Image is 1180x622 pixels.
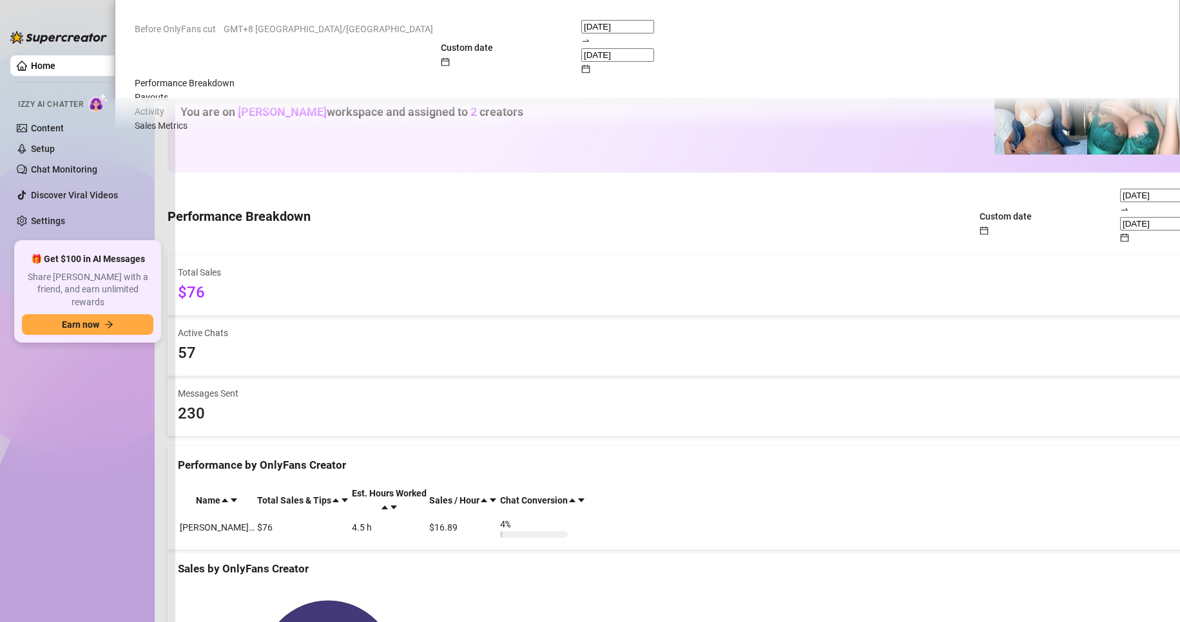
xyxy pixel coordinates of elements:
[135,104,1160,118] div: Activity
[441,42,493,53] span: Custom date
[88,93,108,112] img: AI Chatter
[429,495,479,505] span: Sales / Hour
[168,207,311,225] h4: Performance Breakdown
[179,485,255,515] th: Name
[31,164,97,174] a: Chat Monitoring
[441,57,450,66] span: calendar
[581,20,654,33] input: Start date
[499,485,586,515] th: Chat Conversion
[429,516,498,538] td: $16.89
[220,496,229,505] span: caret-up
[135,90,1160,104] div: Payouts
[256,485,350,515] th: Total Sales & Tips
[581,64,590,73] span: calendar
[1120,233,1129,242] span: calendar
[10,31,107,44] img: logo-BBDzfeDw.svg
[31,190,118,200] a: Discover Viral Videos
[31,216,65,226] a: Settings
[980,211,1032,221] span: Custom date
[581,35,590,46] span: to
[500,495,568,505] span: Chat Conversion
[331,496,340,505] span: caret-up
[256,516,350,538] td: $76
[229,496,238,505] span: caret-down
[179,516,255,538] td: [PERSON_NAME]…
[980,226,989,235] span: calendar
[479,496,488,505] span: caret-up
[135,118,1160,133] div: Sales Metrics
[340,496,349,505] span: caret-down
[488,496,498,505] span: caret-down
[31,144,55,154] a: Setup
[1120,204,1129,214] span: to
[22,271,153,309] span: Share [PERSON_NAME] with a friend, and earn unlimited rewards
[224,19,433,39] span: GMT+8 [GEOGRAPHIC_DATA]/[GEOGRAPHIC_DATA]
[31,123,64,133] a: Content
[31,253,145,266] span: 🎁 Get $100 in AI Messages
[1120,205,1129,214] span: swap-right
[568,496,577,505] span: caret-up
[352,486,427,500] div: Est. Hours Worked
[18,99,83,111] span: Izzy AI Chatter
[62,319,99,330] span: Earn now
[135,76,1160,90] div: Performance Breakdown
[135,19,216,39] span: Before OnlyFans cut
[500,517,521,531] span: 4 %
[429,485,498,515] th: Sales / Hour
[22,314,153,335] button: Earn nowarrow-right
[389,503,398,512] span: caret-down
[31,61,55,71] a: Home
[577,496,586,505] span: caret-down
[257,495,331,505] span: Total Sales & Tips
[104,320,113,329] span: arrow-right
[581,48,654,62] input: End date
[351,516,427,538] td: 4.5 h
[196,495,220,505] span: Name
[380,503,389,512] span: caret-up
[581,36,590,45] span: swap-right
